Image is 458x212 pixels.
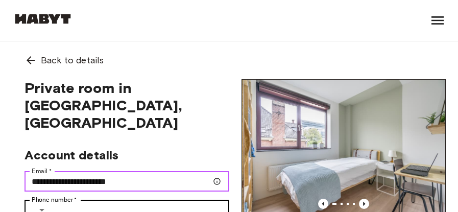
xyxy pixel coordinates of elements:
[25,79,229,131] span: Private room in [GEOGRAPHIC_DATA], [GEOGRAPHIC_DATA]
[213,177,221,185] svg: Make sure your email is correct — we'll send your booking details there.
[359,199,369,209] button: Previous image
[25,148,118,162] span: Account details
[318,199,328,209] button: Previous image
[32,167,52,176] label: Email
[41,54,104,67] span: Back to details
[12,41,446,79] a: Back to details
[25,171,229,192] div: Email
[12,14,74,24] img: Habyt
[32,195,77,204] label: Phone number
